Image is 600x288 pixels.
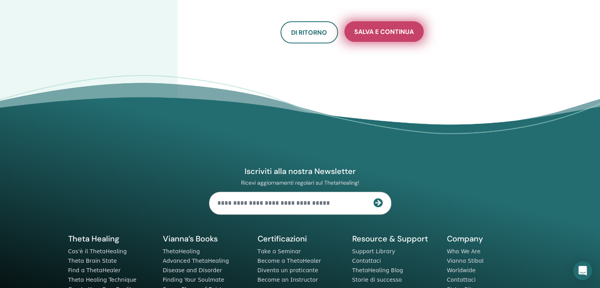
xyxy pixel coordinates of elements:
a: Support Library [352,248,395,254]
a: Contattaci [352,258,381,264]
a: ThetaHealing [163,248,200,254]
a: Find a ThetaHealer [68,267,121,273]
a: Theta Brain State [68,258,117,264]
a: Take a Seminar [258,248,301,254]
a: Contattaci [447,277,476,283]
h5: Company [447,234,532,244]
button: Di ritorno [280,21,338,43]
h5: Resource & Support [352,234,437,244]
a: Vianna Stibal [447,258,484,264]
a: Who We Are [447,248,480,254]
a: Cos'è il ThetaHealing [68,248,127,254]
a: Theta Healing Technique [68,277,136,283]
a: Become an Instructor [258,277,318,283]
span: Di ritorno [291,28,327,37]
p: Ricevi aggiornamenti regolari sul ThetaHealing! [209,179,391,186]
h4: Iscriviti alla nostra Newsletter [209,166,391,176]
a: Storie di successo [352,277,402,283]
a: Finding Your Soulmate [163,277,224,283]
a: ThetaHealing Blog [352,267,403,273]
div: Open Intercom Messenger [573,261,592,280]
a: Worldwide [447,267,476,273]
a: Advanced ThetaHealing [163,258,229,264]
span: Salva e continua [354,28,414,36]
h5: Certificazioni [258,234,343,244]
a: Disease and Disorder [163,267,222,273]
button: Salva e continua [344,21,424,42]
a: Become a ThetaHealer [258,258,321,264]
h5: Theta Healing [68,234,153,244]
h5: Vianna’s Books [163,234,248,244]
a: Diventa un praticante [258,267,318,273]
